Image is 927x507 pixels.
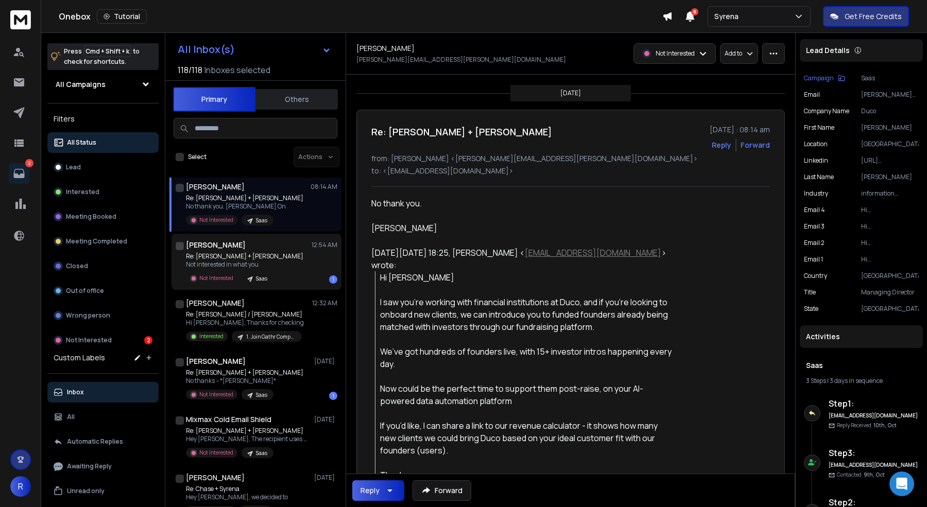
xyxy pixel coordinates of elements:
span: 3 days in sequence [830,376,883,385]
p: Re: Chase + Syrena [186,485,288,493]
p: Interested [199,333,224,340]
p: Not Interested [199,391,233,398]
p: Last Name [804,173,834,181]
p: Email 4 [804,206,825,214]
p: 12:54 AM [312,241,337,249]
p: No thank you. [PERSON_NAME] On [186,202,303,211]
span: 9th, Oct [864,471,885,478]
button: All Status [47,132,159,153]
p: Re: [PERSON_NAME] + [PERSON_NAME] [186,194,303,202]
p: Reply Received [837,422,897,429]
p: location [804,140,828,148]
p: [DATE] : 08:14 am [710,125,770,135]
button: Forward [413,480,471,501]
button: Campaign [804,74,845,82]
p: Not Interested [656,49,695,58]
button: All Campaigns [47,74,159,95]
h1: [PERSON_NAME] [186,298,245,308]
h6: [EMAIL_ADDRESS][DOMAIN_NAME] [829,412,919,419]
button: Inbox [47,382,159,403]
div: Forward [741,140,770,150]
p: 08:14 AM [311,183,337,191]
p: Out of office [66,287,104,295]
p: [PERSON_NAME][EMAIL_ADDRESS][PERSON_NAME][DOMAIN_NAME] [356,56,566,64]
p: Email 1 [804,255,823,264]
p: Add to [725,49,742,58]
button: Meeting Completed [47,231,159,252]
p: Hey [PERSON_NAME], we decided to [186,493,288,501]
p: Hey [PERSON_NAME], The recipient uses Mixmax [186,435,310,443]
p: [GEOGRAPHIC_DATA] [861,305,919,313]
button: Reply [352,480,404,501]
button: Reply [712,140,731,150]
p: [PERSON_NAME][EMAIL_ADDRESS][PERSON_NAME][DOMAIN_NAME] [861,91,919,99]
button: Get Free Credits [823,6,909,27]
p: [URL][DOMAIN_NAME][PERSON_NAME] [861,156,919,165]
p: Hi [PERSON_NAME] I saw you're working with financial institutions at [GEOGRAPHIC_DATA], and if yo... [861,255,919,264]
p: Country [804,272,827,280]
span: Cmd + Shift + k [84,45,131,57]
p: Not Interested [199,216,233,224]
h1: [PERSON_NAME] [186,356,246,366]
p: information technology & services [861,189,919,198]
p: [DATE] [314,415,337,424]
p: All [67,413,75,421]
div: Open Intercom Messenger [889,471,914,496]
h1: [PERSON_NAME] [186,182,245,192]
p: Not Interested [199,449,233,457]
span: 10th, Oct [873,422,897,429]
p: Wrong person [66,311,110,320]
p: Hi [PERSON_NAME], Thanks for checking [186,319,304,327]
div: Hi [PERSON_NAME] I saw you're working with financial institutions at Duco, and if you’re looking ... [380,271,672,494]
p: Lead Details [806,45,850,56]
h6: Step 1 : [829,397,919,410]
p: Managing Director [861,288,919,296]
p: State [804,305,818,313]
button: Awaiting Reply [47,456,159,477]
p: Hi [PERSON_NAME] Syrena's platform users include funded financial institutions that could be a st... [861,206,919,214]
div: 1 [329,275,337,284]
p: Duco [861,107,919,115]
button: Tutorial [97,9,147,24]
p: Saas [256,217,267,224]
button: Lead [47,157,159,178]
p: Not interested in what you [186,260,303,269]
button: Closed [47,256,159,276]
p: Not Interested [199,274,233,282]
p: First Name [804,124,834,132]
div: Reply [360,485,380,496]
p: Campaign [804,74,834,82]
h1: [PERSON_NAME] [186,473,245,483]
p: Meeting Booked [66,213,116,221]
button: Unread only [47,481,159,501]
div: 2 [144,336,152,344]
p: [PERSON_NAME] [861,173,919,181]
p: Re: [PERSON_NAME] + [PERSON_NAME] [186,369,303,377]
p: [GEOGRAPHIC_DATA] [861,272,919,280]
div: | [806,377,917,385]
p: Email 2 [804,239,825,247]
p: Get Free Credits [845,11,902,22]
button: R [10,476,31,497]
p: Re: [PERSON_NAME] / [PERSON_NAME] [186,310,304,319]
button: Meeting Booked [47,206,159,227]
p: Press to check for shortcuts. [64,46,140,67]
p: Saas [256,449,267,457]
a: 2 [9,163,29,184]
h3: Custom Labels [54,353,105,363]
p: Saas [861,74,919,82]
label: Select [188,153,207,161]
h1: All Campaigns [56,79,106,90]
p: Re: [PERSON_NAME] + [PERSON_NAME] [186,427,310,435]
div: 1 [329,392,337,400]
h3: Filters [47,112,159,126]
h1: All Inbox(s) [178,44,235,55]
p: Automatic Replies [67,438,123,446]
p: to: <[EMAIL_ADDRESS][DOMAIN_NAME]> [371,166,770,176]
button: Automatic Replies [47,431,159,452]
h6: Step 3 : [829,447,919,459]
p: No thanks -- *[PERSON_NAME]* [186,377,303,385]
p: Lead [66,163,81,171]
